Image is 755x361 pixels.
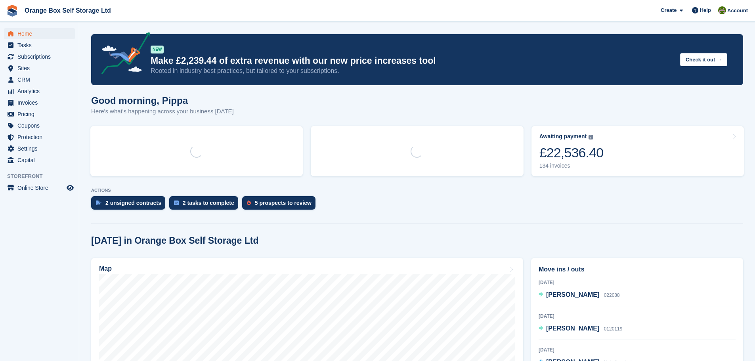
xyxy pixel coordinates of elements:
div: [DATE] [539,313,736,320]
div: 2 tasks to complete [183,200,234,206]
img: prospect-51fa495bee0391a8d652442698ab0144808aea92771e9ea1ae160a38d050c398.svg [247,201,251,205]
div: [DATE] [539,346,736,353]
a: menu [4,143,75,154]
button: Check it out → [680,53,727,66]
a: menu [4,97,75,108]
span: Pricing [17,109,65,120]
p: Here's what's happening across your business [DATE] [91,107,234,116]
a: menu [4,86,75,97]
div: [DATE] [539,279,736,286]
span: Coupons [17,120,65,131]
a: menu [4,155,75,166]
span: CRM [17,74,65,85]
span: Account [727,7,748,15]
span: Protection [17,132,65,143]
img: price-adjustments-announcement-icon-8257ccfd72463d97f412b2fc003d46551f7dbcb40ab6d574587a9cd5c0d94... [95,32,150,77]
p: Make £2,239.44 of extra revenue with our new price increases tool [151,55,674,67]
a: 2 unsigned contracts [91,196,169,214]
div: £22,536.40 [539,145,604,161]
span: Tasks [17,40,65,51]
span: [PERSON_NAME] [546,325,599,332]
a: menu [4,40,75,51]
div: 2 unsigned contracts [105,200,161,206]
span: Help [700,6,711,14]
h2: [DATE] in Orange Box Self Storage Ltd [91,235,259,246]
span: 022088 [604,292,620,298]
span: Settings [17,143,65,154]
a: [PERSON_NAME] 022088 [539,290,620,300]
a: menu [4,120,75,131]
img: Pippa White [718,6,726,14]
span: Capital [17,155,65,166]
a: menu [4,74,75,85]
a: menu [4,28,75,39]
a: 2 tasks to complete [169,196,242,214]
a: Awaiting payment £22,536.40 134 invoices [531,126,744,176]
a: menu [4,109,75,120]
a: 5 prospects to review [242,196,319,214]
a: [PERSON_NAME] 0120119 [539,324,622,334]
span: Sites [17,63,65,74]
img: contract_signature_icon-13c848040528278c33f63329250d36e43548de30e8caae1d1a13099fd9432cc5.svg [96,201,101,205]
h2: Map [99,265,112,272]
img: stora-icon-8386f47178a22dfd0bd8f6a31ec36ba5ce8667c1dd55bd0f319d3a0aa187defe.svg [6,5,18,17]
div: NEW [151,46,164,53]
div: 134 invoices [539,162,604,169]
a: Preview store [65,183,75,193]
h2: Move ins / outs [539,265,736,274]
span: [PERSON_NAME] [546,291,599,298]
img: task-75834270c22a3079a89374b754ae025e5fb1db73e45f91037f5363f120a921f8.svg [174,201,179,205]
span: Create [661,6,677,14]
a: menu [4,132,75,143]
div: Awaiting payment [539,133,587,140]
p: ACTIONS [91,188,743,193]
a: Orange Box Self Storage Ltd [21,4,114,17]
span: Storefront [7,172,79,180]
a: menu [4,182,75,193]
p: Rooted in industry best practices, but tailored to your subscriptions. [151,67,674,75]
a: menu [4,51,75,62]
span: Subscriptions [17,51,65,62]
span: Analytics [17,86,65,97]
div: 5 prospects to review [255,200,312,206]
img: icon-info-grey-7440780725fd019a000dd9b08b2336e03edf1995a4989e88bcd33f0948082b44.svg [589,135,593,139]
a: menu [4,63,75,74]
span: 0120119 [604,326,623,332]
span: Invoices [17,97,65,108]
span: Online Store [17,182,65,193]
span: Home [17,28,65,39]
h1: Good morning, Pippa [91,95,234,106]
